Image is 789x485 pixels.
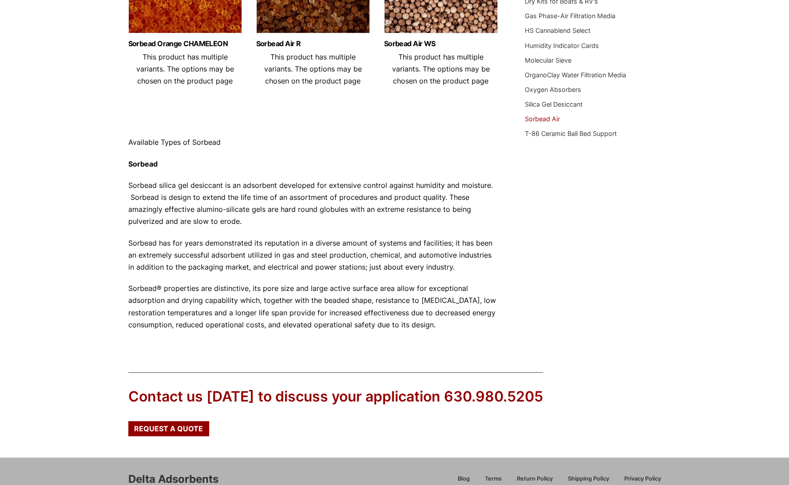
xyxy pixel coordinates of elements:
span: Shipping Policy [568,476,609,482]
a: T-86 Ceramic Ball Bed Support [525,130,617,137]
a: Sorbead Air [525,115,560,123]
p: Available Types of Sorbead [128,136,499,148]
a: Silica Gel Desiccant [525,100,583,108]
p: Sorbead silica gel desiccant is an adsorbent developed for extensive control against humidity and... [128,179,499,228]
a: Humidity Indicator Cards [525,42,599,49]
a: HS Cannablend Select [525,27,591,34]
span: Blog [458,476,470,482]
span: Privacy Policy [624,476,661,482]
a: Sorbead Air R [256,40,370,48]
a: Molecular Sieve [525,56,571,64]
a: Request a Quote [128,421,209,436]
a: Gas Phase-Air Filtration Media [525,12,615,20]
span: This product has multiple variants. The options may be chosen on the product page [264,52,362,85]
span: Terms [485,476,502,482]
p: Sorbead has for years demonstrated its reputation in a diverse amount of systems and facilities; ... [128,237,499,274]
a: Sorbead Air WS [384,40,498,48]
strong: Sorbead [128,159,158,168]
span: Request a Quote [134,425,203,432]
span: Return Policy [517,476,553,482]
p: Sorbead® properties are distinctive, its pore size and large active surface area allow for except... [128,282,499,331]
div: Contact us [DATE] to discuss your application 630.980.5205 [128,387,543,407]
span: This product has multiple variants. The options may be chosen on the product page [136,52,234,85]
a: Oxygen Absorbers [525,86,581,93]
span: This product has multiple variants. The options may be chosen on the product page [392,52,490,85]
a: Sorbead Orange CHAMELEON [128,40,242,48]
a: OrganoClay Water Filtration Media [525,71,626,79]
